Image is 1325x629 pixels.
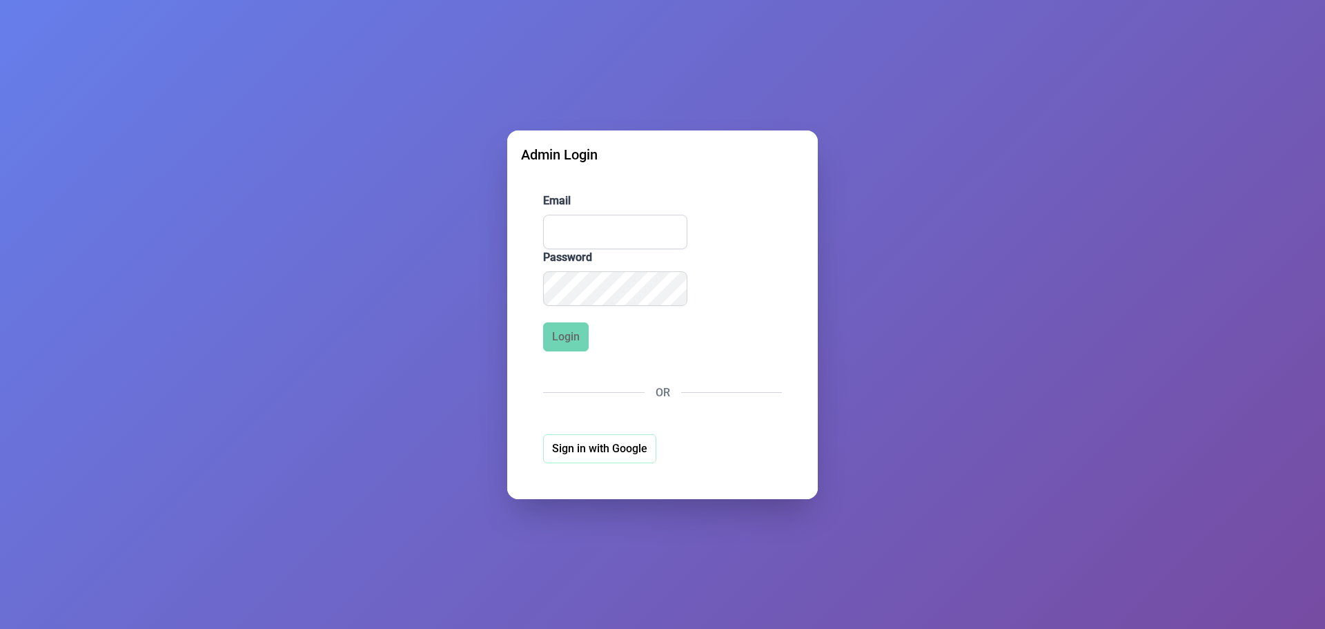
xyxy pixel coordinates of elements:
[543,322,589,351] button: Login
[543,193,782,209] label: Email
[543,385,782,401] div: OR
[543,434,656,463] button: Sign in with Google
[552,329,580,345] span: Login
[552,441,647,457] span: Sign in with Google
[543,249,782,266] label: Password
[521,144,804,165] div: Admin Login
